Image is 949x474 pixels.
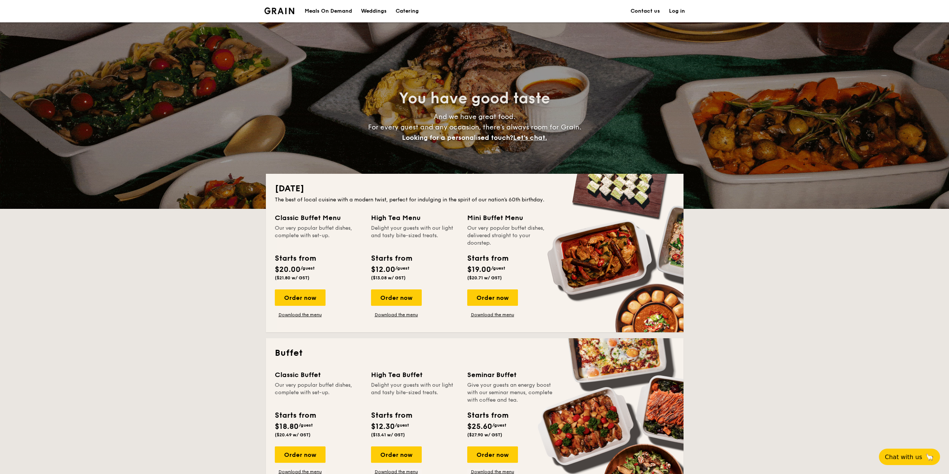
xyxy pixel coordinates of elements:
div: Order now [467,289,518,306]
span: /guest [492,423,506,428]
div: High Tea Menu [371,213,458,223]
a: Download the menu [275,312,326,318]
div: The best of local cuisine with a modern twist, perfect for indulging in the spirit of our nation’... [275,196,675,204]
span: ($21.80 w/ GST) [275,275,309,280]
a: Download the menu [371,312,422,318]
div: Order now [467,446,518,463]
div: Our very popular buffet dishes, delivered straight to your doorstep. [467,225,554,247]
h2: Buffet [275,347,675,359]
button: Chat with us🦙 [879,449,940,465]
span: ($27.90 w/ GST) [467,432,502,437]
span: /guest [395,423,409,428]
div: Mini Buffet Menu [467,213,554,223]
span: 🦙 [925,453,934,461]
span: /guest [301,266,315,271]
h2: [DATE] [275,183,675,195]
div: Order now [275,446,326,463]
span: ($20.49 w/ GST) [275,432,311,437]
div: Starts from [467,253,508,264]
span: And we have great food. For every guest and any occasion, there’s always room for Grain. [368,113,581,142]
div: Classic Buffet [275,370,362,380]
span: /guest [491,266,505,271]
div: Starts from [371,410,412,421]
span: /guest [395,266,409,271]
div: Delight your guests with our light and tasty bite-sized treats. [371,225,458,247]
div: High Tea Buffet [371,370,458,380]
div: Starts from [275,410,315,421]
span: $25.60 [467,422,492,431]
div: Classic Buffet Menu [275,213,362,223]
span: /guest [299,423,313,428]
div: Order now [371,289,422,306]
span: Looking for a personalised touch? [402,134,513,142]
span: You have good taste [399,90,550,107]
img: Grain [264,7,295,14]
div: Starts from [371,253,412,264]
div: Seminar Buffet [467,370,554,380]
span: ($13.41 w/ GST) [371,432,405,437]
span: Let's chat. [513,134,547,142]
div: Starts from [467,410,508,421]
span: $18.80 [275,422,299,431]
div: Order now [275,289,326,306]
div: Order now [371,446,422,463]
span: $12.30 [371,422,395,431]
div: Our very popular buffet dishes, complete with set-up. [275,382,362,404]
span: Chat with us [885,453,922,461]
span: ($13.08 w/ GST) [371,275,406,280]
div: Delight your guests with our light and tasty bite-sized treats. [371,382,458,404]
div: Our very popular buffet dishes, complete with set-up. [275,225,362,247]
div: Starts from [275,253,315,264]
a: Logotype [264,7,295,14]
span: $20.00 [275,265,301,274]
a: Download the menu [467,312,518,318]
span: $12.00 [371,265,395,274]
span: $19.00 [467,265,491,274]
span: ($20.71 w/ GST) [467,275,502,280]
div: Give your guests an energy boost with our seminar menus, complete with coffee and tea. [467,382,554,404]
